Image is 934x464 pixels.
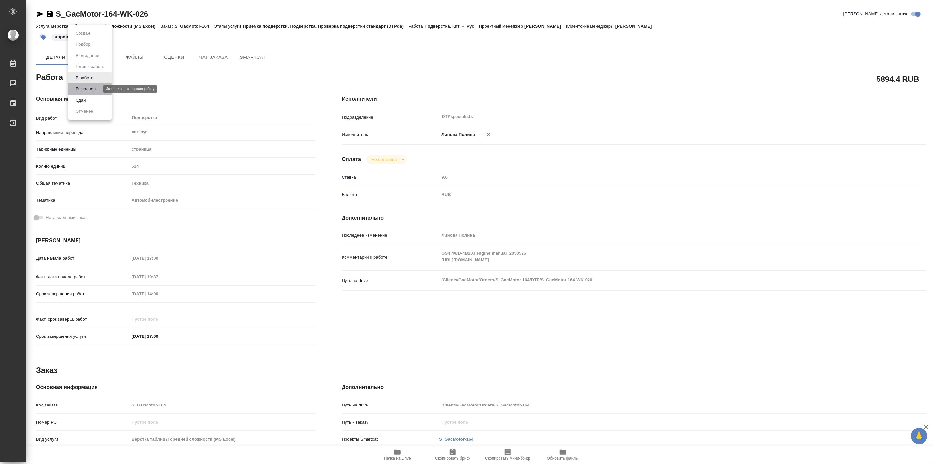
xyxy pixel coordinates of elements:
button: В ожидании [74,52,101,59]
button: Отменен [74,108,95,115]
button: Выполнен [74,85,98,93]
button: Создан [74,30,92,37]
button: В работе [74,74,95,81]
button: Готов к работе [74,63,106,70]
button: Сдан [74,97,88,104]
button: Подбор [74,41,93,48]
